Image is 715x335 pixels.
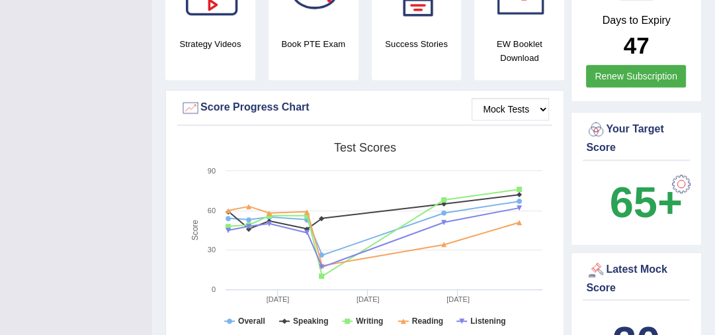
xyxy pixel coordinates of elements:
tspan: Speaking [293,316,328,326]
tspan: Listening [470,316,505,326]
tspan: Writing [356,316,383,326]
b: 47 [624,32,650,58]
h4: Book PTE Exam [269,37,358,51]
text: 90 [208,167,216,175]
tspan: [DATE] [446,295,470,303]
tspan: Score [190,220,200,241]
h4: Days to Expiry [586,15,687,26]
h4: EW Booklet Download [474,37,564,65]
text: 60 [208,207,216,215]
h4: Success Stories [372,37,462,51]
tspan: Reading [412,316,443,326]
a: Renew Subscription [586,65,686,87]
tspan: Test scores [334,141,396,154]
tspan: Overall [238,316,265,326]
div: Latest Mock Score [586,260,687,296]
tspan: [DATE] [267,295,290,303]
tspan: [DATE] [357,295,380,303]
text: 30 [208,246,216,254]
h4: Strategy Videos [165,37,255,51]
b: 65+ [610,178,683,226]
div: Score Progress Chart [181,98,549,118]
text: 0 [212,285,216,293]
div: Your Target Score [586,120,687,156]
